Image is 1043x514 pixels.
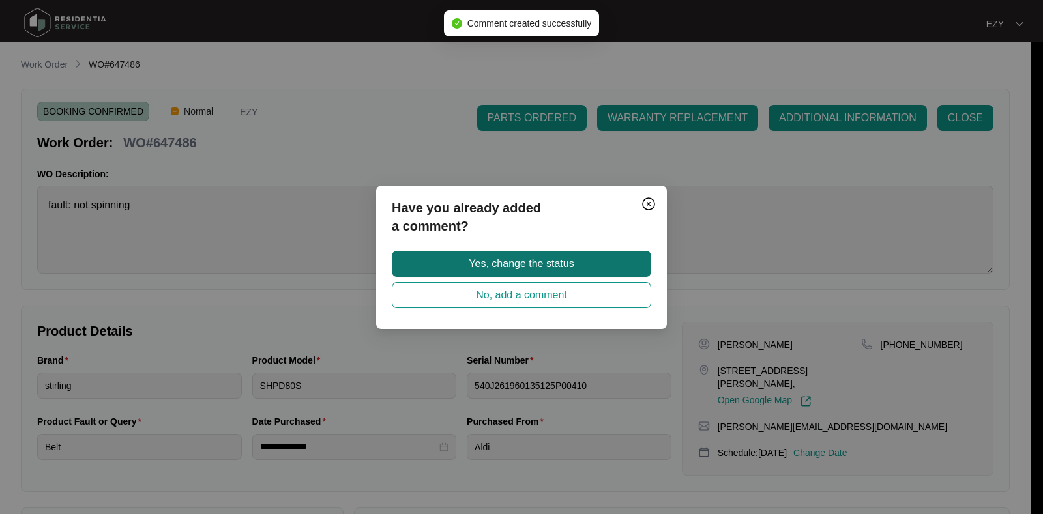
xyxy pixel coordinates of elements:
button: Close [638,193,659,214]
p: Have you already added [392,199,651,217]
span: Yes, change the status [469,256,574,272]
p: a comment? [392,217,651,235]
span: check-circle [452,18,462,29]
button: Yes, change the status [392,251,651,277]
span: Comment created successfully [467,18,592,29]
span: No, add a comment [476,287,567,303]
img: closeCircle [641,196,656,212]
button: No, add a comment [392,282,651,308]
